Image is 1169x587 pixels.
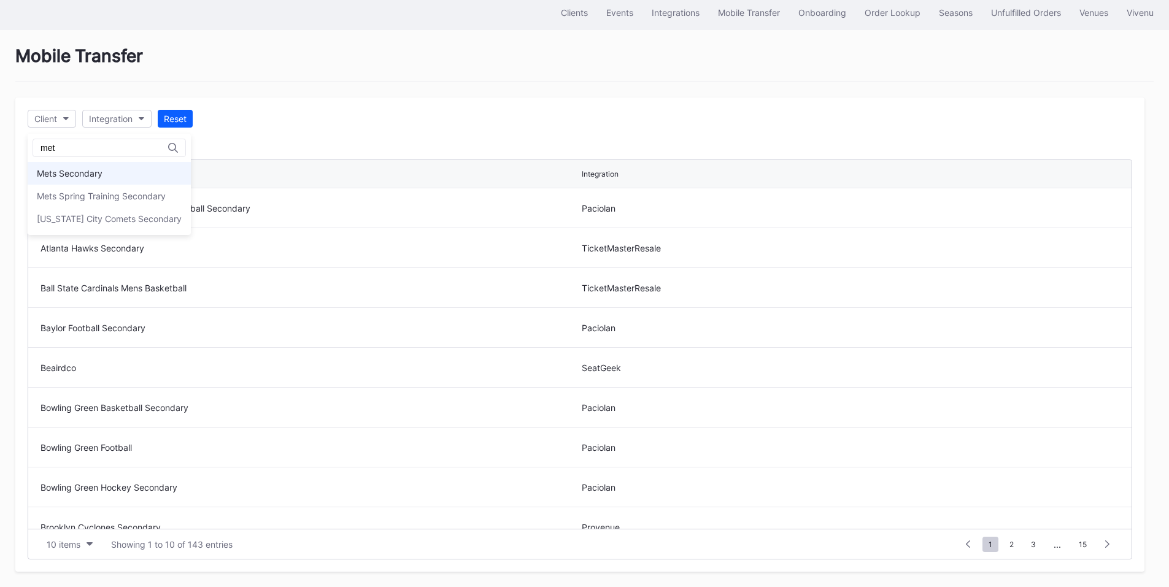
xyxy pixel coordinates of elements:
[37,213,182,224] div: [US_STATE] City Comets Secondary
[47,539,80,550] div: 10 items
[1044,539,1070,550] div: ...
[37,191,166,201] div: Mets Spring Training Secondary
[41,143,148,153] input: Search
[1025,537,1042,552] span: 3
[111,539,233,550] div: Showing 1 to 10 of 143 entries
[982,537,998,552] span: 1
[1003,537,1020,552] span: 2
[1073,537,1093,552] span: 15
[41,536,99,553] button: 10 items
[37,168,102,178] div: Mets Secondary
